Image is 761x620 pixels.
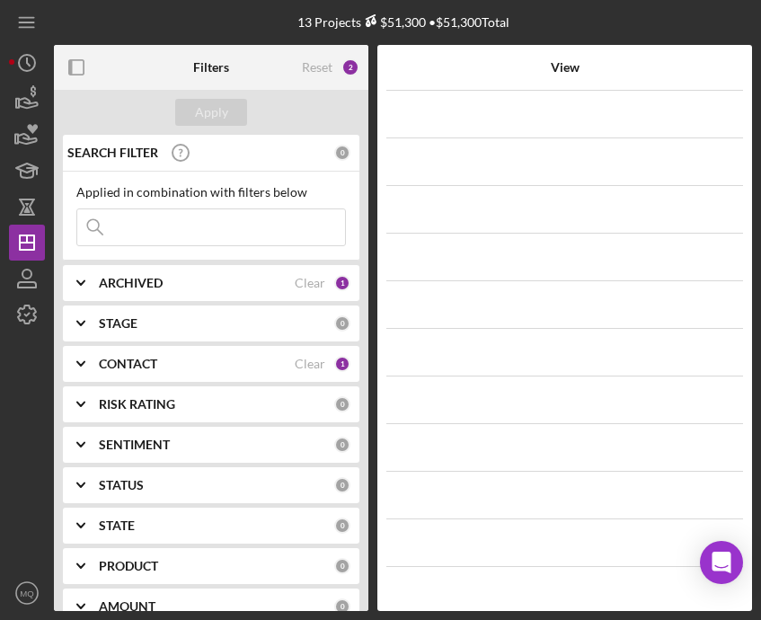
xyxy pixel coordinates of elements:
[99,518,135,533] b: STATE
[193,60,229,75] b: Filters
[334,477,350,493] div: 0
[99,478,144,492] b: STATUS
[76,185,346,199] div: Applied in combination with filters below
[99,357,157,371] b: CONTACT
[297,14,509,30] div: 13 Projects • $51,300 Total
[20,589,33,598] text: MQ
[334,275,350,291] div: 1
[99,559,158,573] b: PRODUCT
[334,145,350,161] div: 0
[341,58,359,76] div: 2
[99,438,170,452] b: SENTIMENT
[302,60,332,75] div: Reset
[195,99,228,126] div: Apply
[175,99,247,126] button: Apply
[361,14,426,30] div: $51,300
[99,316,137,331] b: STAGE
[334,598,350,615] div: 0
[295,276,325,290] div: Clear
[407,60,722,75] div: View
[99,397,175,412] b: RISK RATING
[334,356,350,372] div: 1
[334,518,350,534] div: 0
[9,575,45,611] button: MQ
[334,396,350,412] div: 0
[99,599,155,614] b: AMOUNT
[334,437,350,453] div: 0
[67,146,158,160] b: SEARCH FILTER
[700,541,743,584] div: Open Intercom Messenger
[334,558,350,574] div: 0
[295,357,325,371] div: Clear
[334,315,350,332] div: 0
[99,276,163,290] b: ARCHIVED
